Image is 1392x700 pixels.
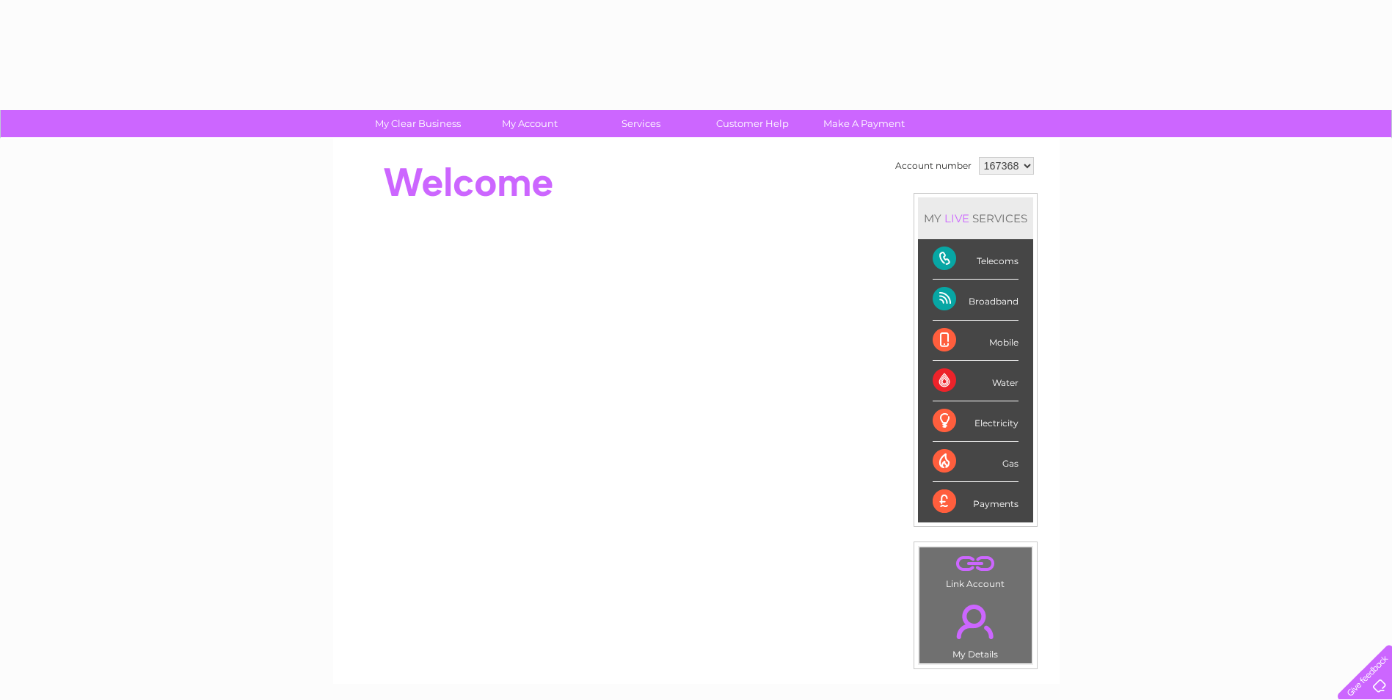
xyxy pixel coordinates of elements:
a: Make A Payment [804,110,925,137]
td: Account number [892,153,975,178]
a: My Clear Business [357,110,478,137]
div: Broadband [933,280,1019,320]
div: Gas [933,442,1019,482]
div: LIVE [941,211,972,225]
div: Electricity [933,401,1019,442]
a: My Account [469,110,590,137]
a: . [923,551,1028,577]
div: Telecoms [933,239,1019,280]
a: Customer Help [692,110,813,137]
td: My Details [919,592,1032,664]
a: . [923,596,1028,647]
div: Payments [933,482,1019,522]
td: Link Account [919,547,1032,593]
div: Mobile [933,321,1019,361]
div: MY SERVICES [918,197,1033,239]
div: Water [933,361,1019,401]
a: Services [580,110,702,137]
